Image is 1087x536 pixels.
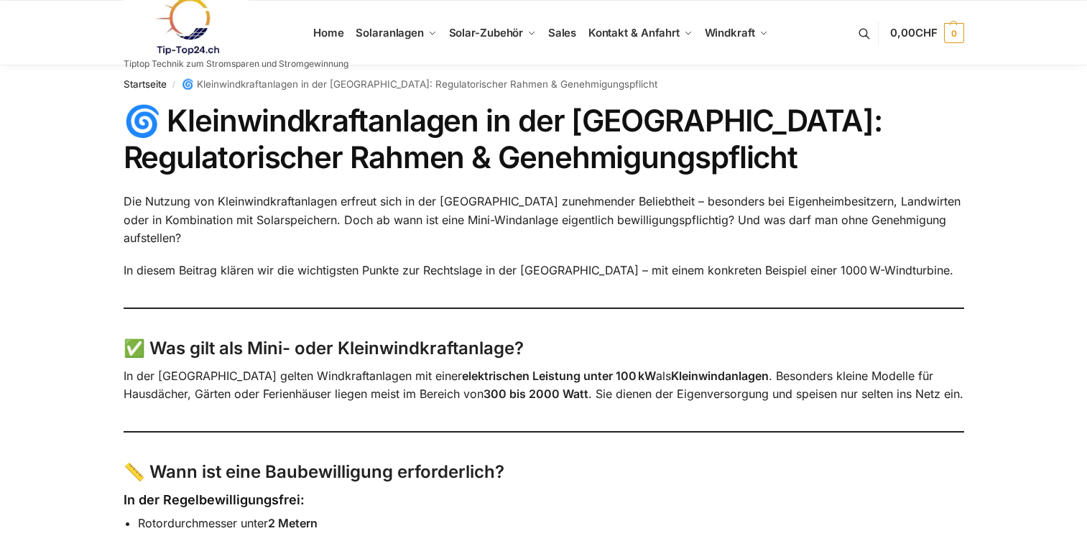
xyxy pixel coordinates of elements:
[124,103,964,175] h1: 🌀 Kleinwindkraftanlagen in der [GEOGRAPHIC_DATA]: Regulatorischer Rahmen & Genehmigungspflicht
[350,1,443,65] a: Solaranlagen
[124,367,964,404] p: In der [GEOGRAPHIC_DATA] gelten Windkraftanlagen mit einer als . Besonders kleine Modelle für Hau...
[705,26,755,40] span: Windkraft
[698,1,774,65] a: Windkraft
[915,26,938,40] span: CHF
[890,11,963,55] a: 0,00CHF 0
[671,369,769,383] strong: Kleinwindanlagen
[124,336,964,361] h3: ✅ Was gilt als Mini- oder Kleinwindkraftanlage?
[890,26,937,40] span: 0,00
[124,78,167,90] a: Startseite
[124,60,348,68] p: Tiptop Technik zum Stromsparen und Stromgewinnung
[268,516,318,530] strong: 2 Metern
[582,1,698,65] a: Kontakt & Anfahrt
[199,492,300,507] strong: bewilligungsfrei
[462,369,656,383] strong: elektrischen Leistung unter 100 kW
[124,193,964,248] p: Die Nutzung von Kleinwindkraftanlagen erfreut sich in der [GEOGRAPHIC_DATA] zunehmender Beliebthe...
[124,65,964,103] nav: Breadcrumb
[548,26,577,40] span: Sales
[124,460,964,485] h3: 📏 Wann ist eine Baubewilligung erforderlich?
[138,514,964,533] li: Rotordurchmesser unter
[124,491,964,509] h4: In der Regel :
[542,1,582,65] a: Sales
[588,26,680,40] span: Kontakt & Anfahrt
[944,23,964,43] span: 0
[449,26,524,40] span: Solar-Zubehör
[484,387,588,401] strong: 300 bis 2000 Watt
[124,262,964,280] p: In diesem Beitrag klären wir die wichtigsten Punkte zur Rechtslage in der [GEOGRAPHIC_DATA] – mit...
[443,1,542,65] a: Solar-Zubehör
[167,79,182,91] span: /
[356,26,424,40] span: Solaranlagen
